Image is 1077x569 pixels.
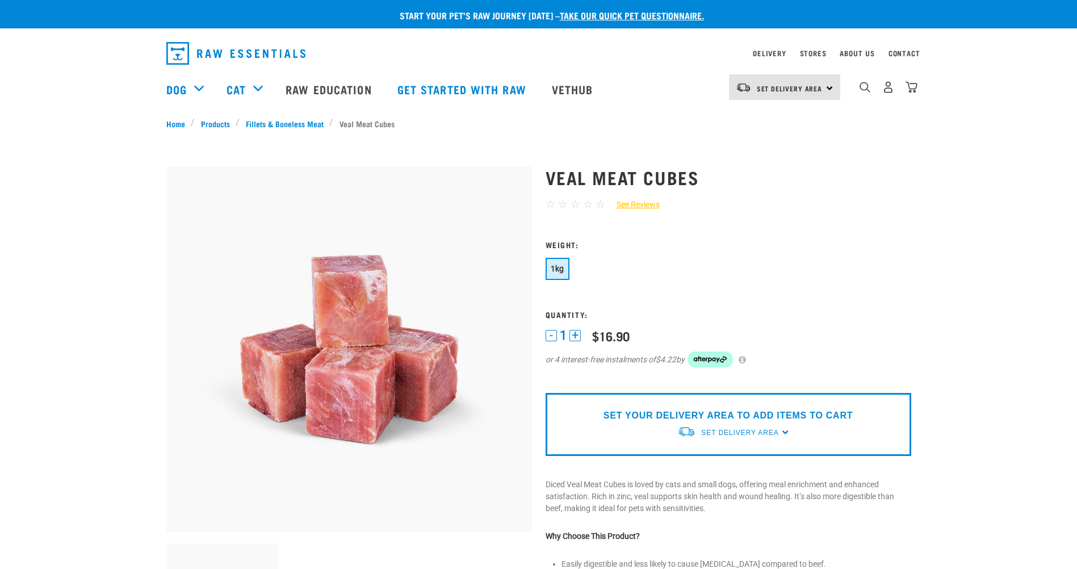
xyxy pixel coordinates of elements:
[546,352,911,367] div: or 4 interest-free instalments of by
[558,198,568,211] span: ☆
[157,37,920,69] nav: dropdown navigation
[656,354,676,366] span: $4.22
[386,66,540,112] a: Get started with Raw
[757,86,823,90] span: Set Delivery Area
[560,12,704,18] a: take our quick pet questionnaire.
[540,66,607,112] a: Vethub
[195,118,236,129] a: Products
[166,81,187,98] a: Dog
[227,81,246,98] a: Cat
[166,166,532,532] img: Veal Meat Cubes8454
[800,51,827,55] a: Stores
[546,310,911,319] h3: Quantity:
[605,199,660,211] a: See Reviews
[906,81,917,93] img: home-icon@2x.png
[677,426,695,438] img: van-moving.png
[860,82,870,93] img: home-icon-1@2x.png
[583,198,593,211] span: ☆
[166,118,191,129] a: Home
[546,479,911,514] p: Diced Veal Meat Cubes is loved by cats and small dogs, offering meal enrichment and enhanced sati...
[560,329,567,341] span: 1
[688,352,733,367] img: Afterpay
[546,330,557,341] button: -
[166,118,911,129] nav: breadcrumbs
[701,429,778,437] span: Set Delivery Area
[551,264,564,273] span: 1kg
[753,51,786,55] a: Delivery
[840,51,874,55] a: About Us
[604,409,853,422] p: SET YOUR DELIVERY AREA TO ADD ITEMS TO CART
[889,51,920,55] a: Contact
[546,198,555,211] span: ☆
[596,198,605,211] span: ☆
[240,118,329,129] a: Fillets & Boneless Meat
[274,66,385,112] a: Raw Education
[882,81,894,93] img: user.png
[166,42,305,65] img: Raw Essentials Logo
[592,329,630,343] div: $16.90
[736,82,751,93] img: van-moving.png
[546,240,911,249] h3: Weight:
[571,198,580,211] span: ☆
[546,258,569,280] button: 1kg
[569,330,581,341] button: +
[546,167,911,187] h1: Veal Meat Cubes
[546,532,640,541] strong: Why Choose This Product?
